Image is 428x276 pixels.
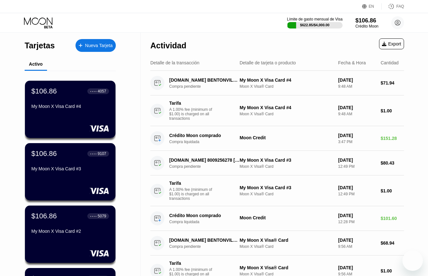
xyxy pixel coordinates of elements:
div: Compra liquidada [169,140,245,144]
div: $151.28 [381,136,404,141]
div: Detalle de tarjeta o producto [240,60,296,65]
iframe: Botón para iniciar la ventana de mensajería, conversación en curso [402,250,423,271]
div: Moon X Visa® Card [240,244,333,249]
div: $1.00 [381,108,404,113]
div: Fecha & Hora [338,60,366,65]
div: 12:28 PM [338,220,376,224]
div: Moon Credit [240,135,333,140]
div: TarifaA 1.00% fee (minimum of $1.00) is charged on all transactionsMy Moon X Visa Card #4Moon X V... [150,95,404,126]
div: Compra pendiente [169,164,245,169]
div: Export [379,38,404,49]
div: Límite de gasto mensual de Visa$622.85/$4,000.00 [287,17,343,28]
div: Compra liquidada [169,220,245,224]
div: Moon X Visa® Card [240,112,333,116]
div: Crédito Moon compradoCompra liquidadaMoon Credit[DATE]12:28 PM$101.60 [150,206,404,231]
div: [DATE] [338,265,376,270]
div: Tarifa [169,261,214,266]
div: [DATE] [338,185,376,190]
div: Crédito Moon comprado [169,213,240,218]
div: Actividad [150,41,186,50]
div: [DOMAIN_NAME] BENTONVILLE US [169,77,240,83]
div: Export [382,41,401,46]
div: My Moon X Visa Card #4 [240,77,333,83]
div: [DOMAIN_NAME] 8009256278 [GEOGRAPHIC_DATA] [GEOGRAPHIC_DATA]Compra pendienteMy Moon X Visa Card #... [150,151,404,175]
div: 12:49 PM [338,192,376,196]
div: Tarifa [169,101,214,106]
div: My Moon X Visa Card #4 [240,105,333,110]
div: A 1.00% fee (minimum of $1.00) is charged on all transactions [169,187,217,201]
div: $106.86 [31,87,57,95]
div: 3:47 PM [338,140,376,144]
div: My Moon X Visa Card #2 [31,229,109,234]
div: $71.94 [381,80,404,85]
div: Límite de gasto mensual de Visa [287,17,343,21]
div: My Moon X Visa Card #3 [31,166,109,171]
div: $1.00 [381,188,404,193]
div: [DOMAIN_NAME] BENTONVILLE USCompra pendienteMy Moon X Visa Card #4Moon X Visa® Card[DATE]9:48 AM$... [150,71,404,95]
div: [DOMAIN_NAME] BENTONVILLE US [169,238,240,243]
div: $106.86Crédito Moon [355,17,378,28]
div: $106.86 [31,212,57,220]
div: Crédito Moon [355,24,378,28]
div: $106.86● ● ● ●4057My Moon X Visa Card #4 [25,81,115,138]
div: 9107 [98,151,106,156]
div: Cantidad [381,60,399,65]
div: Tarifa [169,181,214,186]
div: [DOMAIN_NAME] BENTONVILLE USCompra pendienteMy Moon X Visa® CardMoon X Visa® Card[DATE]9:56 AM$68.94 [150,231,404,256]
div: $622.85 / $4,000.00 [300,23,329,27]
div: [DATE] [338,158,376,163]
div: 9:48 AM [338,112,376,116]
div: $68.94 [381,240,404,246]
div: Compra pendiente [169,244,245,249]
div: Detalle de la transacción [150,60,199,65]
div: Moon Credit [240,215,333,220]
div: Activo [29,61,43,67]
div: My Moon X Visa Card #4 [31,104,109,109]
div: [DATE] [338,105,376,110]
div: $1.00 [381,268,404,273]
div: EN [362,3,382,10]
div: Crédito Moon compradoCompra liquidadaMoon Credit[DATE]3:47 PM$151.28 [150,126,404,151]
div: Nueva Tarjeta [85,43,113,48]
div: $106.86 [31,150,57,158]
div: 5079 [98,214,106,218]
div: Nueva Tarjeta [75,39,116,52]
div: 9:56 AM [338,244,376,249]
div: FAQ [382,3,404,10]
div: My Moon X Visa Card #3 [240,185,333,190]
div: ● ● ● ● [90,215,97,217]
div: [DATE] [338,77,376,83]
div: $80.43 [381,160,404,166]
div: 12:49 PM [338,164,376,169]
div: My Moon X Visa Card #3 [240,158,333,163]
div: $101.60 [381,216,404,221]
div: FAQ [396,4,404,9]
div: My Moon X Visa® Card [240,238,333,243]
div: Crédito Moon comprado [169,133,240,138]
div: TarifaA 1.00% fee (minimum of $1.00) is charged on all transactionsMy Moon X Visa Card #3Moon X V... [150,175,404,206]
div: [DATE] [338,213,376,218]
div: $106.86 [355,17,378,24]
div: [DATE] [338,133,376,138]
div: Moon X Visa® Card [240,192,333,196]
div: Compra pendiente [169,84,245,89]
div: My Moon X Visa® Card [240,265,333,270]
div: Tarjetas [25,41,55,50]
div: [DATE] [338,238,376,243]
div: EN [369,4,374,9]
div: 9:48 AM [338,84,376,89]
div: ● ● ● ● [90,90,97,92]
div: Moon X Visa® Card [240,84,333,89]
div: 4057 [98,89,106,93]
div: $106.86● ● ● ●5079My Moon X Visa Card #2 [25,206,115,263]
div: [DOMAIN_NAME] 8009256278 [GEOGRAPHIC_DATA] [GEOGRAPHIC_DATA] [169,158,240,163]
div: ● ● ● ● [90,153,97,155]
div: Moon X Visa® Card [240,164,333,169]
div: A 1.00% fee (minimum of $1.00) is charged on all transactions [169,107,217,121]
div: $106.86● ● ● ●9107My Moon X Visa Card #3 [25,143,115,200]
